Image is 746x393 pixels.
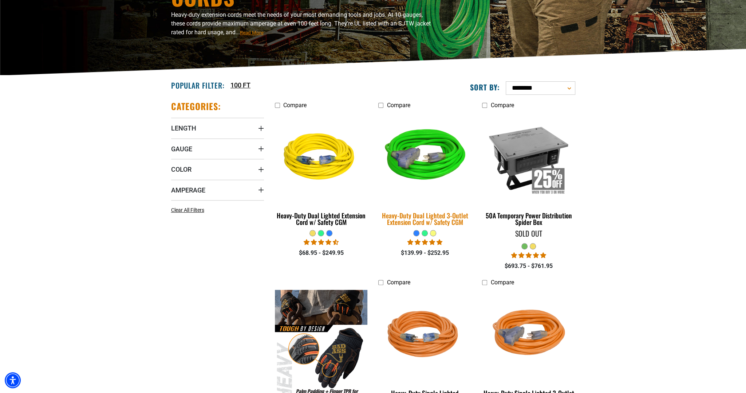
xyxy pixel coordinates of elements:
[387,279,410,286] span: Compare
[482,262,575,271] div: $693.75 - $761.95
[171,139,264,159] summary: Gauge
[378,112,471,230] a: neon green Heavy-Duty Dual Lighted 3-Outlet Extension Cord w/ Safety CGM
[275,112,368,230] a: yellow Heavy-Duty Dual Lighted Extension Cord w/ Safety CGM
[407,239,442,246] span: 4.92 stars
[275,249,368,257] div: $68.95 - $249.95
[171,159,264,179] summary: Color
[171,124,196,132] span: Length
[5,372,21,388] div: Accessibility Menu
[171,206,207,214] a: Clear All Filters
[490,279,514,286] span: Compare
[483,116,575,200] img: 50A Temporary Power Distribution Spider Box
[171,81,225,90] h2: Popular Filter:
[483,293,575,377] img: orange
[171,186,205,194] span: Amperage
[275,116,367,200] img: yellow
[511,252,546,259] span: 5.00 stars
[387,102,410,109] span: Compare
[378,212,471,225] div: Heavy-Duty Dual Lighted 3-Outlet Extension Cord w/ Safety CGM
[171,118,264,138] summary: Length
[283,102,307,109] span: Compare
[171,101,221,112] h2: Categories:
[171,145,192,153] span: Gauge
[482,212,575,225] div: 50A Temporary Power Distribution Spider Box
[171,11,431,36] span: Heavy-duty extension cords meet the needs of your most demanding tools and jobs. At 10 gauges, th...
[374,111,476,205] img: neon green
[490,102,514,109] span: Compare
[171,165,192,174] span: Color
[240,30,264,35] span: Read More
[470,82,500,92] label: Sort by:
[171,207,204,213] span: Clear All Filters
[379,293,471,377] img: orange
[378,249,471,257] div: $139.99 - $252.95
[275,212,368,225] div: Heavy-Duty Dual Lighted Extension Cord w/ Safety CGM
[230,80,250,90] a: 100 FT
[482,230,575,237] div: Sold Out
[304,239,339,246] span: 4.64 stars
[482,112,575,230] a: 50A Temporary Power Distribution Spider Box 50A Temporary Power Distribution Spider Box
[171,180,264,200] summary: Amperage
